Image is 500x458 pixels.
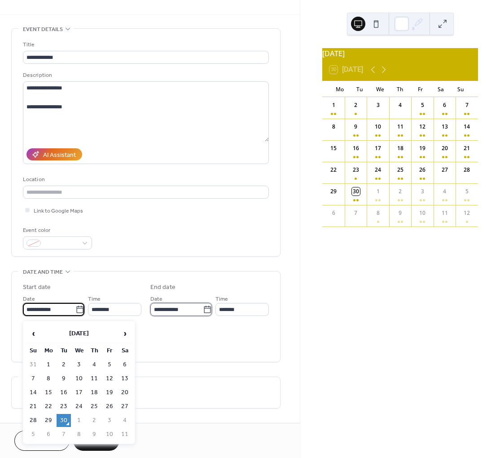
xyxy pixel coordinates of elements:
[418,144,426,152] div: 19
[23,40,267,49] div: Title
[396,166,404,174] div: 25
[352,166,360,174] div: 23
[329,123,338,131] div: 8
[30,437,54,446] span: Cancel
[322,48,478,59] div: [DATE]
[72,414,86,427] td: 1
[441,101,449,109] div: 6
[418,187,426,196] div: 3
[352,187,360,196] div: 30
[72,372,86,385] td: 10
[14,431,70,451] a: Cancel
[396,144,404,152] div: 18
[102,358,117,371] td: 5
[350,81,370,97] div: Tu
[102,386,117,399] td: 19
[352,123,360,131] div: 9
[102,372,117,385] td: 12
[118,400,132,413] td: 27
[57,358,71,371] td: 2
[374,101,382,109] div: 3
[57,386,71,399] td: 16
[463,101,471,109] div: 7
[463,187,471,196] div: 5
[463,209,471,217] div: 12
[87,358,101,371] td: 4
[374,166,382,174] div: 24
[57,372,71,385] td: 9
[26,414,40,427] td: 28
[118,372,132,385] td: 13
[329,209,338,217] div: 6
[23,294,35,304] span: Date
[87,372,101,385] td: 11
[374,123,382,131] div: 10
[430,81,451,97] div: Sa
[34,206,83,216] span: Link to Google Maps
[352,101,360,109] div: 2
[102,428,117,441] td: 10
[396,187,404,196] div: 2
[396,123,404,131] div: 11
[43,151,76,160] div: AI Assistant
[41,344,56,357] th: Mo
[26,148,82,160] button: AI Assistant
[87,386,101,399] td: 18
[329,166,338,174] div: 22
[396,101,404,109] div: 4
[418,123,426,131] div: 12
[23,226,90,235] div: Event color
[72,358,86,371] td: 3
[441,209,449,217] div: 11
[463,123,471,131] div: 14
[41,358,56,371] td: 1
[26,372,40,385] td: 7
[41,400,56,413] td: 22
[374,144,382,152] div: 17
[418,209,426,217] div: 10
[410,81,430,97] div: Fr
[72,344,86,357] th: We
[329,101,338,109] div: 1
[89,437,104,446] span: Save
[102,344,117,357] th: Fr
[72,428,86,441] td: 8
[41,414,56,427] td: 29
[23,267,63,277] span: Date and time
[87,344,101,357] th: Th
[215,294,228,304] span: Time
[87,414,101,427] td: 2
[370,81,390,97] div: We
[441,144,449,152] div: 20
[72,400,86,413] td: 24
[418,166,426,174] div: 26
[463,166,471,174] div: 28
[329,81,350,97] div: Mo
[118,414,132,427] td: 4
[41,324,117,343] th: [DATE]
[88,294,101,304] span: Time
[23,283,51,292] div: Start date
[352,144,360,152] div: 16
[118,325,132,342] span: ›
[26,325,40,342] span: ‹
[390,81,410,97] div: Th
[374,187,382,196] div: 1
[26,358,40,371] td: 31
[441,187,449,196] div: 4
[441,166,449,174] div: 27
[87,428,101,441] td: 9
[23,175,267,184] div: Location
[396,209,404,217] div: 9
[26,386,40,399] td: 14
[102,400,117,413] td: 26
[41,386,56,399] td: 15
[57,428,71,441] td: 7
[463,144,471,152] div: 21
[23,25,63,34] span: Event details
[374,209,382,217] div: 8
[441,123,449,131] div: 13
[23,71,267,80] div: Description
[150,294,162,304] span: Date
[329,144,338,152] div: 15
